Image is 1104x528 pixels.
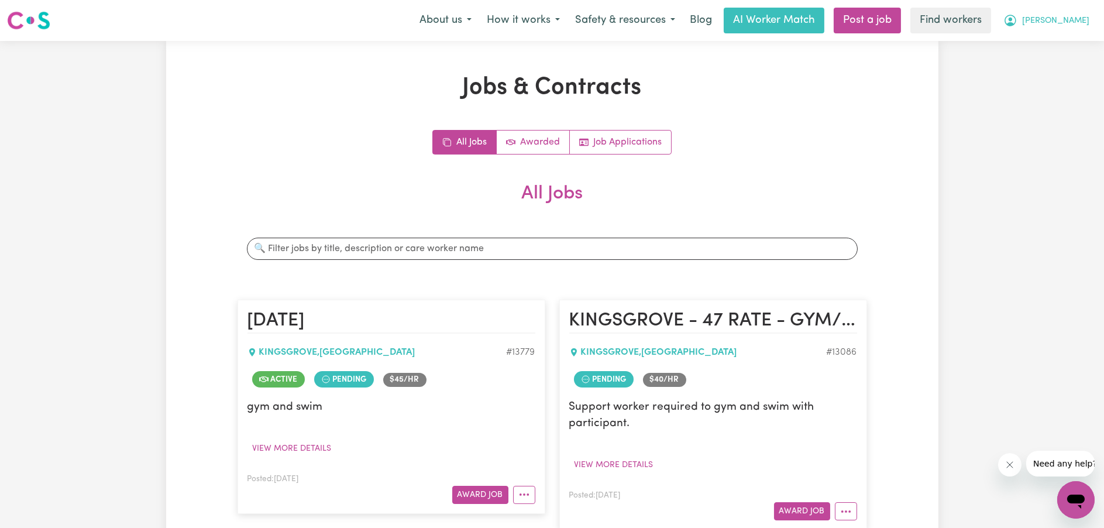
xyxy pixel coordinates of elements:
div: Job ID #13779 [507,345,535,359]
button: How it works [479,8,568,33]
div: KINGSGROVE , [GEOGRAPHIC_DATA] [247,345,507,359]
a: Job applications [570,131,671,154]
h2: KINGSGROVE - 47 RATE - GYM/SAUNA BUDDY [569,310,857,333]
button: More options [835,502,857,520]
div: Job ID #13086 [827,345,857,359]
p: Support worker required to gym and swim with participant. [569,399,857,433]
a: Post a job [834,8,901,33]
h2: Wednesday [247,310,535,333]
span: Job contract pending review by care worker [314,371,374,388]
p: gym and swim [247,399,535,416]
a: Careseekers logo [7,7,50,34]
h2: All Jobs [238,183,867,224]
span: Job contract pending review by care worker [574,371,634,388]
span: [PERSON_NAME] [1022,15,1089,28]
a: Find workers [910,8,991,33]
div: KINGSGROVE , [GEOGRAPHIC_DATA] [569,345,827,359]
button: Award Job [774,502,830,520]
button: My Account [996,8,1097,33]
span: Job is active [252,371,305,388]
span: Need any help? [7,8,71,18]
button: More options [513,486,535,504]
button: View more details [569,456,659,474]
a: All jobs [433,131,497,154]
span: Posted: [DATE] [247,475,299,483]
a: Blog [683,8,719,33]
span: Job rate per hour [383,373,427,387]
a: Active jobs [497,131,570,154]
input: 🔍 Filter jobs by title, description or care worker name [247,238,858,260]
iframe: Message from company [1026,451,1095,476]
span: Posted: [DATE] [569,492,621,499]
img: Careseekers logo [7,10,50,31]
button: About us [412,8,479,33]
iframe: Close message [998,453,1022,476]
button: Award Job [452,486,508,504]
button: View more details [247,440,337,458]
span: Job rate per hour [643,373,686,387]
button: Safety & resources [568,8,683,33]
iframe: Button to launch messaging window [1057,481,1095,519]
h1: Jobs & Contracts [238,74,867,102]
a: AI Worker Match [724,8,824,33]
